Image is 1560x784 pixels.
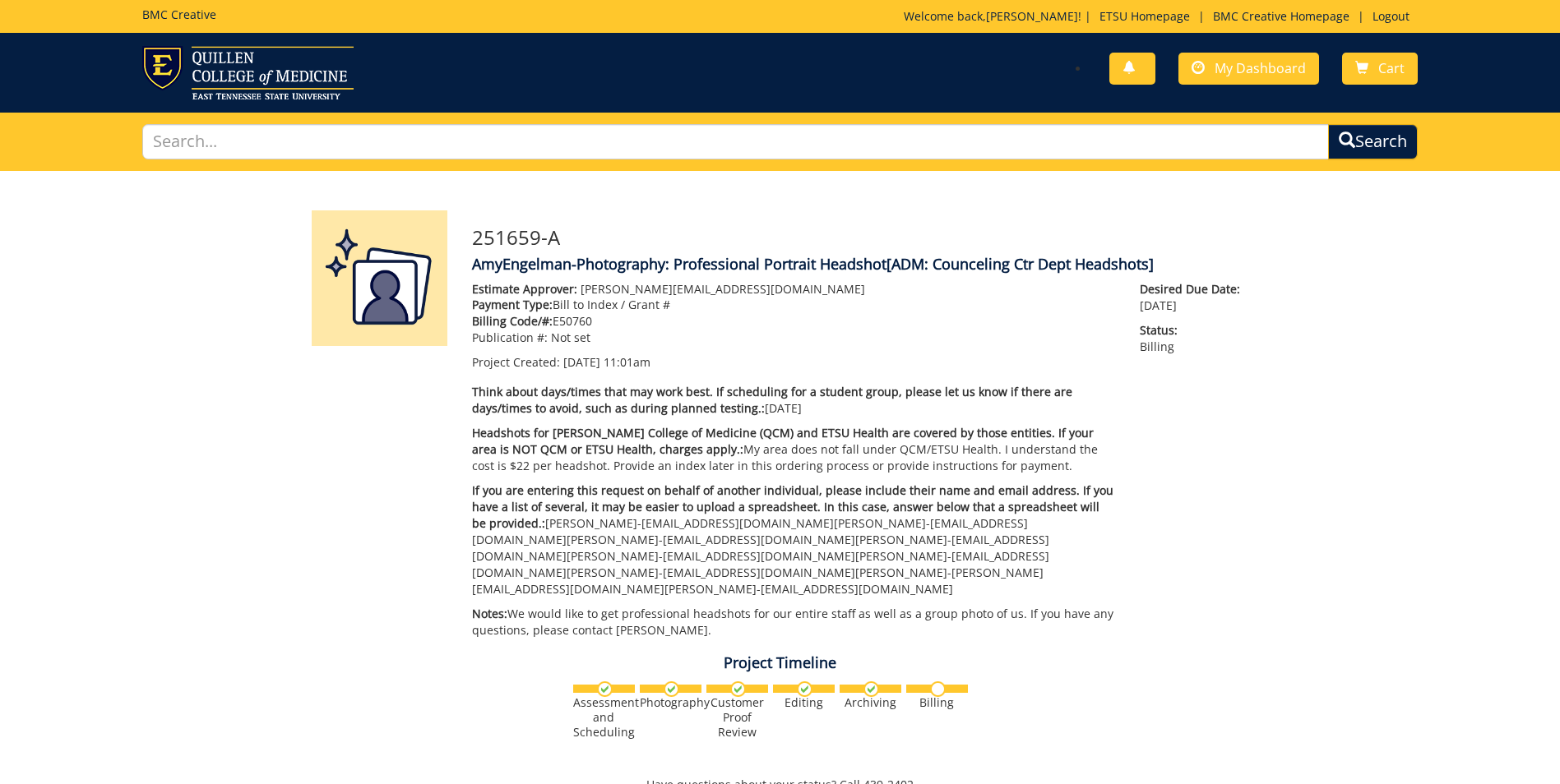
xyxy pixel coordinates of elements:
[472,281,577,297] span: Estimate Approver:
[1091,8,1198,24] a: ETSU Homepage
[797,681,812,697] img: checkmark
[1215,59,1306,77] span: My Dashboard
[563,354,650,370] span: [DATE] 11:01am
[906,695,968,710] div: Billing
[773,695,835,710] div: Editing
[1140,322,1248,339] span: Status:
[1140,281,1248,297] span: Desired Due Date:
[472,297,553,312] span: Payment Type:
[597,681,613,697] img: checkmark
[706,695,768,740] div: Customer Proof Review
[472,256,1249,273] h4: AmyEngelman-Photography: Professional Portrait Headshot
[1178,53,1319,85] a: My Dashboard
[904,8,1418,25] p: Welcome back, ! | | |
[299,655,1261,671] h4: Project Timeline
[1342,53,1418,85] a: Cart
[472,281,1116,297] p: [PERSON_NAME][EMAIL_ADDRESS][DOMAIN_NAME]
[1140,322,1248,355] p: Billing
[551,330,590,345] span: Not set
[1205,8,1358,24] a: BMC Creative Homepage
[573,695,635,740] div: Assessment and Scheduling
[472,354,560,370] span: Project Created:
[472,425,1116,474] p: My area does not fall under QCM/ETSU Health. I understand the cost is $22 per headshot. Provide a...
[664,681,679,697] img: checkmark
[886,254,1154,274] span: [ADM: Counceling Ctr Dept Headshots]
[142,46,354,99] img: ETSU logo
[930,681,946,697] img: no
[472,482,1116,597] p: [PERSON_NAME]- [EMAIL_ADDRESS][DOMAIN_NAME] [PERSON_NAME]- [EMAIL_ADDRESS][DOMAIN_NAME] [PERSON_N...
[1378,59,1405,77] span: Cart
[986,8,1078,24] a: [PERSON_NAME]
[472,227,1249,248] h3: 251659-A
[472,606,507,621] span: Notes:
[472,313,553,329] span: Billing Code/#:
[472,606,1116,639] p: We would like to get professional headshots for our entire staff as well as a group photo of us. ...
[472,425,1094,457] span: Headshots for [PERSON_NAME] College of Medicine (QCM) and ETSU Health are covered by those entiti...
[640,695,701,710] div: Photography
[472,384,1116,417] p: [DATE]
[840,695,901,710] div: Archiving
[863,681,879,697] img: checkmark
[472,482,1113,531] span: If you are entering this request on behalf of another individual, please include their name and e...
[142,124,1329,159] input: Search...
[472,384,1072,416] span: Think about days/times that may work best. If scheduling for a student group, please let us know ...
[1140,281,1248,314] p: [DATE]
[312,210,447,346] img: Product featured image
[1364,8,1418,24] a: Logout
[142,8,216,21] h5: BMC Creative
[1328,124,1418,159] button: Search
[472,330,548,345] span: Publication #:
[730,681,746,697] img: checkmark
[472,313,1116,330] p: E50760
[472,297,1116,313] p: Bill to Index / Grant #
